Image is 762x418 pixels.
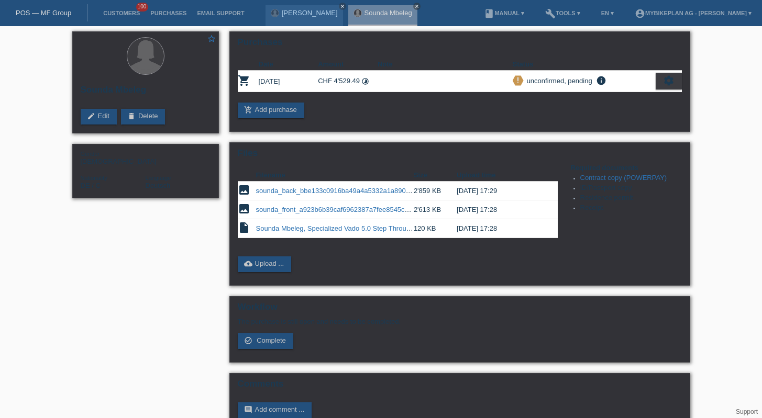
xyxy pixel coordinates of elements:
[238,148,682,164] h2: Files
[81,85,211,100] h2: Sounda Mbeleg
[736,408,758,415] a: Support
[244,106,252,114] i: add_shopping_cart
[282,9,338,17] a: [PERSON_NAME]
[257,336,286,344] span: Complete
[414,169,457,182] th: Size
[540,10,586,16] a: buildTools ▾
[580,174,667,182] a: Contract copy (POWERPAY)
[580,184,682,194] li: ID/Passport copy
[524,75,592,86] div: unconfirmed, pending
[136,3,149,12] span: 100
[630,10,757,16] a: account_circleMybikeplan AG - [PERSON_NAME] ▾
[365,9,412,17] a: Sounda Mbeleg
[98,10,145,16] a: Customers
[244,259,252,268] i: cloud_upload
[414,219,457,238] td: 120 KB
[361,77,369,85] i: Instalments (36 instalments)
[479,10,529,16] a: bookManual ▾
[145,10,192,16] a: Purchases
[81,151,100,157] span: Gender
[457,182,543,200] td: [DATE] 17:29
[318,71,378,92] td: CHF 4'529.49
[378,58,513,71] th: Note
[256,169,414,182] th: Filename
[457,219,543,238] td: [DATE] 17:28
[238,402,312,418] a: commentAdd comment ...
[413,3,421,10] a: close
[81,175,107,181] span: Nationality
[87,112,95,120] i: edit
[16,9,71,17] a: POS — MF Group
[192,10,249,16] a: Email Support
[81,150,146,165] div: [DEMOGRAPHIC_DATA]
[238,103,304,118] a: add_shopping_cartAdd purchase
[514,76,522,84] i: priority_high
[318,58,378,71] th: Amount
[238,256,292,272] a: cloud_uploadUpload ...
[238,379,682,394] h2: Comments
[238,221,250,234] i: insert_drive_file
[238,74,250,87] i: POSP00028734
[571,164,682,172] h4: Required documents
[596,10,619,16] a: EN ▾
[339,3,346,10] a: close
[81,182,101,189] span: Germany / C / 02.01.2007
[207,34,216,43] i: star_border
[545,8,556,19] i: build
[256,206,431,213] a: sounda_front_a923b6b39caf6962387a7fee8545c76d.jpeg
[580,204,682,213] li: Receipt
[238,202,250,215] i: image
[595,75,608,86] i: info
[513,58,656,71] th: Status
[457,200,543,219] td: [DATE] 17:28
[414,182,457,200] td: 2'859 KB
[259,71,318,92] td: [DATE]
[635,8,645,19] i: account_circle
[146,175,171,181] span: Language
[259,58,318,71] th: Date
[238,333,293,349] a: check_circle_outline Complete
[256,187,432,195] a: sounda_back_bbe133c0916ba49a4a5332a1a890e0ff.jpeg
[238,302,682,318] h2: Workflow
[238,184,250,196] i: image
[244,336,252,345] i: check_circle_outline
[127,112,136,120] i: delete
[238,37,682,53] h2: Purchases
[81,109,117,125] a: editEdit
[207,34,216,45] a: star_border
[146,182,171,189] span: Deutsch
[340,4,345,9] i: close
[484,8,494,19] i: book
[457,169,543,182] th: Upload time
[414,200,457,219] td: 2'613 KB
[121,109,165,125] a: deleteDelete
[244,405,252,414] i: comment
[414,4,419,9] i: close
[256,224,614,232] a: Sounda Mbeleg, Specialized Vado 5.0 Step Through - [PERSON_NAME], Thule Kindersitz Yepp Nexxt 2 M...
[238,318,682,325] p: The purchase is still open and needs to be completed.
[580,194,682,204] li: Residence permit
[663,75,675,86] i: settings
